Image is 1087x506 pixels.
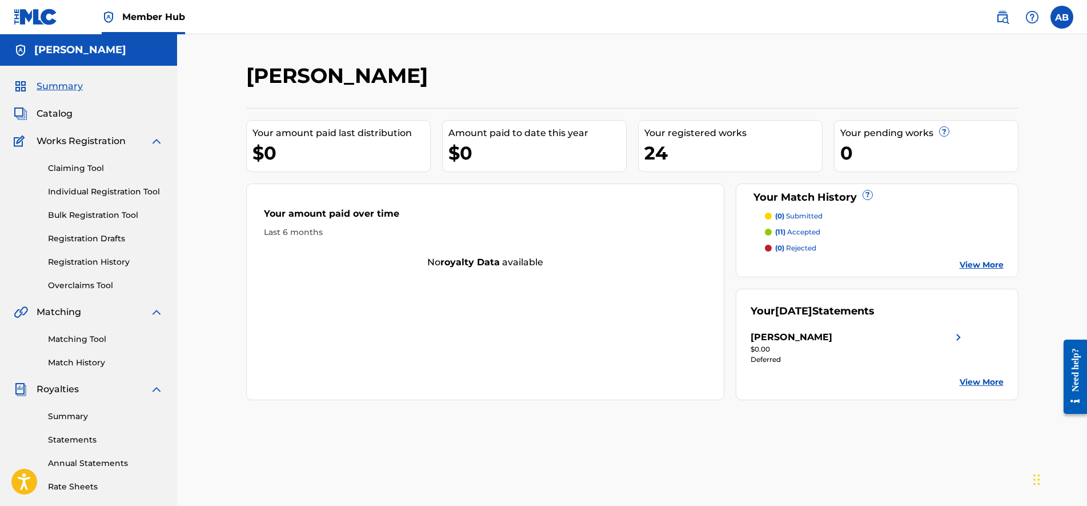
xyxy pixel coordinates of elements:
a: (0) submitted [765,211,1004,221]
div: $0 [252,140,430,166]
a: Statements [48,434,163,446]
span: ? [863,190,872,200]
div: 0 [840,140,1018,166]
div: No available [247,256,724,269]
div: Your registered works [644,126,822,140]
a: SummarySummary [14,79,83,93]
img: expand [150,383,163,396]
div: Your amount paid last distribution [252,126,430,140]
img: expand [150,305,163,319]
div: Amount paid to date this year [448,126,626,140]
a: Summary [48,411,163,423]
img: Catalog [14,107,27,121]
a: Registration History [48,256,163,268]
span: Member Hub [122,10,185,23]
div: Deferred [751,354,965,365]
span: (0) [775,212,784,220]
a: Matching Tool [48,333,163,345]
div: Drag [1033,463,1040,497]
div: Help [1021,6,1044,29]
h5: Asome Bide Jr [34,43,126,57]
div: $0.00 [751,344,965,354]
a: Public Search [991,6,1014,29]
a: Registration Drafts [48,233,163,245]
a: Rate Sheets [48,481,163,493]
img: Top Rightsholder [102,10,115,24]
img: Accounts [14,43,27,57]
div: Your Statements [751,304,875,319]
a: (11) accepted [765,227,1004,237]
span: Catalog [37,107,73,121]
a: Overclaims Tool [48,280,163,292]
iframe: Resource Center [1055,331,1087,423]
img: search [996,10,1009,24]
img: expand [150,134,163,148]
img: right chevron icon [952,330,965,344]
a: Match History [48,357,163,369]
div: Last 6 months [264,226,707,238]
img: Works Registration [14,134,29,148]
div: 24 [644,140,822,166]
img: Royalties [14,383,27,396]
img: MLC Logo [14,9,58,25]
a: Bulk Registration Tool [48,209,163,221]
p: accepted [775,227,820,237]
a: [PERSON_NAME]right chevron icon$0.00Deferred [751,330,965,365]
span: (0) [775,244,784,252]
div: Your amount paid over time [264,207,707,226]
p: submitted [775,211,823,221]
div: Your pending works [840,126,1018,140]
span: Summary [37,79,83,93]
h2: [PERSON_NAME] [246,63,434,89]
span: Royalties [37,383,79,396]
div: [PERSON_NAME] [751,330,832,344]
a: CatalogCatalog [14,107,73,121]
a: Annual Statements [48,457,163,469]
div: $0 [448,140,626,166]
img: Matching [14,305,28,319]
div: User Menu [1050,6,1073,29]
a: Individual Registration Tool [48,186,163,198]
div: Your Match History [751,190,1004,205]
span: Matching [37,305,81,319]
a: Claiming Tool [48,162,163,174]
strong: royalty data [440,257,500,268]
a: (0) rejected [765,243,1004,253]
a: View More [960,259,1004,271]
img: help [1025,10,1039,24]
img: Summary [14,79,27,93]
iframe: Chat Widget [1030,451,1087,506]
span: [DATE] [775,305,812,317]
span: (11) [775,228,785,236]
p: rejected [775,243,816,253]
a: View More [960,376,1004,388]
span: ? [940,127,949,136]
span: Works Registration [37,134,126,148]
